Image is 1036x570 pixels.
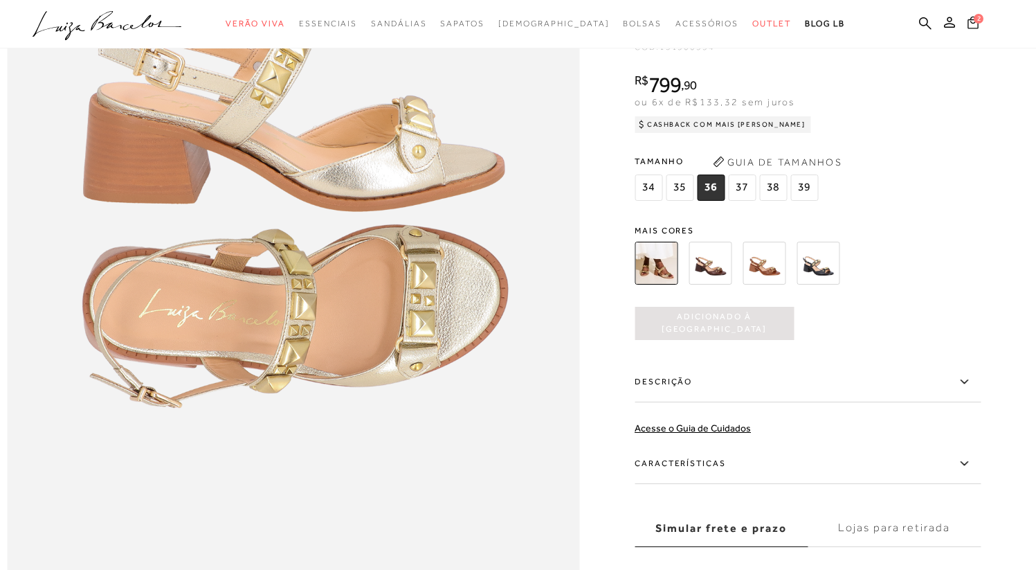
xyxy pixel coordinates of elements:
span: Outlet [752,19,791,28]
a: noSubCategoriesText [498,11,610,37]
span: 38 [759,175,787,201]
i: R$ [635,74,648,87]
span: Verão Viva [226,19,285,28]
span: Adicionado à [GEOGRAPHIC_DATA] [635,312,794,336]
span: Bolsas [623,19,662,28]
span: Acessórios [675,19,738,28]
a: categoryNavScreenReaderText [299,11,357,37]
img: SANDÁLIA DE SALTO BLOCO MÉDIO EM COURO CAFÉ COM TIRAS DE ESFERAS [689,242,731,285]
a: categoryNavScreenReaderText [623,11,662,37]
span: 90 [684,78,697,92]
span: [DEMOGRAPHIC_DATA] [498,19,610,28]
a: categoryNavScreenReaderText [371,11,426,37]
span: Tamanho [635,151,821,172]
label: Lojas para retirada [808,510,981,547]
span: 2 [974,14,983,24]
div: CÓD: [635,43,911,51]
label: Características [635,444,981,484]
span: ou 6x de R$133,32 sem juros [635,96,794,107]
img: SANDÁLIA DE SALTO BLOCO MÉDIO EM COURO PRETO COM TIRAS DE ESFERAS [797,242,839,285]
a: BLOG LB [805,11,845,37]
button: 2 [963,15,983,34]
button: Adicionado à [GEOGRAPHIC_DATA] [635,307,794,340]
button: Guia de Tamanhos [708,151,846,173]
i: , [681,79,697,91]
span: Mais cores [635,226,981,235]
a: categoryNavScreenReaderText [675,11,738,37]
span: Sapatos [440,19,484,28]
span: 35 [666,175,693,201]
a: categoryNavScreenReaderText [752,11,791,37]
span: 799 [648,72,681,97]
span: BLOG LB [805,19,845,28]
div: Cashback com Mais [PERSON_NAME] [635,116,811,133]
label: Descrição [635,362,981,402]
a: categoryNavScreenReaderText [440,11,484,37]
img: SANDÁLIA DE SALTO BLOCO MÉDIO EM COURO CASTANHO COM TIRAS DE ESFERAS [743,242,785,285]
span: 36 [697,175,725,201]
label: Simular frete e prazo [635,510,808,547]
a: categoryNavScreenReaderText [226,11,285,37]
img: SANDÁLIA DE SALTO BLOCO EM COURO METALIZADO DOURADO COM TIRAS DE ESFERAS [635,242,678,285]
span: 34 [635,175,662,201]
a: Acesse o Guia de Cuidados [635,422,751,434]
span: Essenciais [299,19,357,28]
span: 39 [790,175,818,201]
span: Sandálias [371,19,426,28]
span: 37 [728,175,756,201]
